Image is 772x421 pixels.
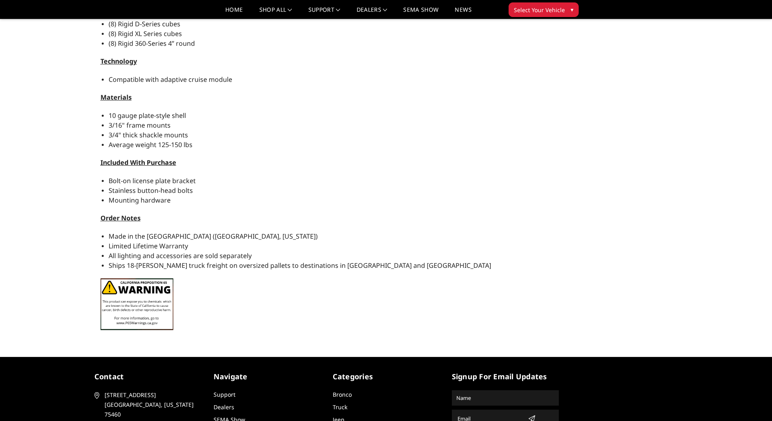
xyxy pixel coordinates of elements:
[571,5,573,14] span: ▾
[105,390,199,419] span: [STREET_ADDRESS] [GEOGRAPHIC_DATA], [US_STATE] 75460
[101,158,176,167] span: Included With Purchase
[214,403,234,411] a: Dealers
[514,6,565,14] span: Select Your Vehicle
[214,391,235,398] a: Support
[455,7,471,19] a: News
[357,7,387,19] a: Dealers
[109,251,252,260] span: All lighting and accessories are sold separately
[94,371,201,382] h5: contact
[109,261,491,270] span: Ships 18-[PERSON_NAME] truck freight on oversized pallets to destinations in [GEOGRAPHIC_DATA] an...
[109,111,186,120] span: 10 gauge plate-style shell
[109,176,196,185] span: Bolt-on license plate bracket
[109,241,188,250] span: Limited Lifetime Warranty
[109,140,192,149] span: Average weight 125-150 lbs
[109,29,182,38] span: (8) Rigid XL Series cubes
[109,39,195,48] span: (8) Rigid 360-Series 4” round
[109,232,318,241] span: Made in the [GEOGRAPHIC_DATA] ([GEOGRAPHIC_DATA], [US_STATE])
[308,7,340,19] a: Support
[109,19,180,28] span: (8) Rigid D-Series cubes
[214,371,321,382] h5: Navigate
[452,371,559,382] h5: signup for email updates
[333,403,347,411] a: Truck
[109,75,232,84] span: Compatible with adaptive cruise module
[109,130,188,139] span: 3/4" thick shackle mounts
[109,186,193,195] span: Stainless button-head bolts
[101,93,132,102] span: Materials
[333,391,352,398] a: Bronco
[259,7,292,19] a: shop all
[109,121,171,130] span: 3/16" frame mounts
[109,196,171,205] span: Mounting hardware
[509,2,579,17] button: Select Your Vehicle
[403,7,438,19] a: SEMA Show
[101,57,137,66] span: Technology
[101,214,141,222] span: Order Notes
[225,7,243,19] a: Home
[453,391,558,404] input: Name
[333,371,440,382] h5: Categories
